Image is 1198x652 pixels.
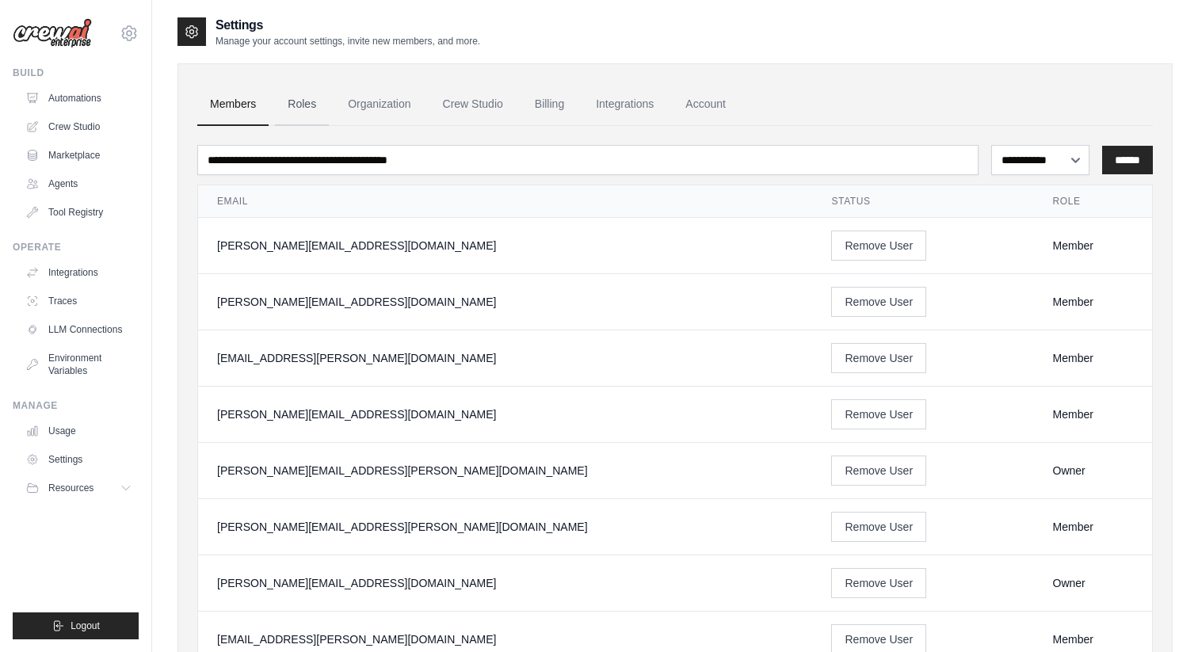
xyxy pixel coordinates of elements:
img: Logo [13,18,92,48]
div: [PERSON_NAME][EMAIL_ADDRESS][PERSON_NAME][DOMAIN_NAME] [217,463,793,479]
button: Remove User [831,231,926,261]
a: Agents [19,171,139,196]
div: Manage [13,399,139,412]
a: Usage [19,418,139,444]
a: Crew Studio [430,83,516,126]
a: LLM Connections [19,317,139,342]
a: Integrations [19,260,139,285]
span: Logout [71,620,100,632]
div: Member [1053,519,1133,535]
button: Remove User [831,287,926,317]
div: Member [1053,350,1133,366]
div: Member [1053,631,1133,647]
a: Crew Studio [19,114,139,139]
a: Account [673,83,738,126]
a: Integrations [583,83,666,126]
div: Owner [1053,575,1133,591]
a: Settings [19,447,139,472]
div: [PERSON_NAME][EMAIL_ADDRESS][PERSON_NAME][DOMAIN_NAME] [217,519,793,535]
a: Roles [275,83,329,126]
div: [PERSON_NAME][EMAIL_ADDRESS][DOMAIN_NAME] [217,406,793,422]
button: Remove User [831,343,926,373]
a: Traces [19,288,139,314]
button: Remove User [831,399,926,429]
h2: Settings [216,16,480,35]
a: Marketplace [19,143,139,168]
button: Remove User [831,568,926,598]
a: Members [197,83,269,126]
div: Operate [13,241,139,254]
a: Organization [335,83,423,126]
button: Remove User [831,456,926,486]
div: [PERSON_NAME][EMAIL_ADDRESS][DOMAIN_NAME] [217,294,793,310]
div: Member [1053,238,1133,254]
div: Member [1053,294,1133,310]
p: Manage your account settings, invite new members, and more. [216,35,480,48]
a: Environment Variables [19,345,139,383]
button: Logout [13,612,139,639]
span: Resources [48,482,93,494]
div: [EMAIL_ADDRESS][PERSON_NAME][DOMAIN_NAME] [217,631,793,647]
a: Automations [19,86,139,111]
div: [PERSON_NAME][EMAIL_ADDRESS][DOMAIN_NAME] [217,238,793,254]
div: Owner [1053,463,1133,479]
div: [PERSON_NAME][EMAIL_ADDRESS][DOMAIN_NAME] [217,575,793,591]
button: Remove User [831,512,926,542]
a: Tool Registry [19,200,139,225]
th: Email [198,185,812,218]
th: Role [1034,185,1152,218]
button: Resources [19,475,139,501]
a: Billing [522,83,577,126]
div: Build [13,67,139,79]
th: Status [812,185,1033,218]
div: Member [1053,406,1133,422]
div: [EMAIL_ADDRESS][PERSON_NAME][DOMAIN_NAME] [217,350,793,366]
